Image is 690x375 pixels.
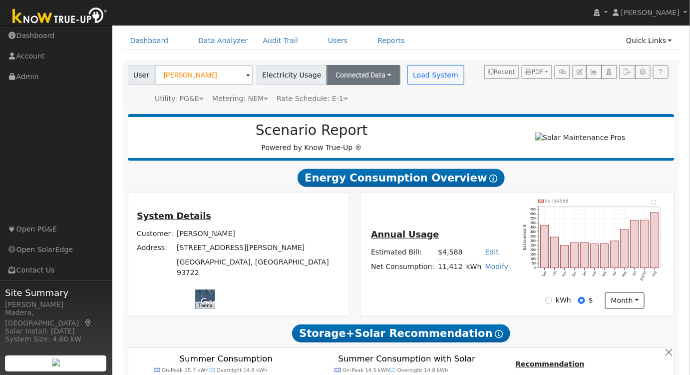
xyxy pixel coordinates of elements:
text: 100 [530,257,536,260]
h2: Scenario Report [138,122,485,139]
rect: onclick="" [601,244,609,268]
label: $ [589,295,593,305]
text: 350 [530,234,536,238]
span: Storage+Solar Recommendation [292,324,510,342]
text: 550 [530,216,536,220]
span: Electricity Usage [257,65,327,85]
button: Export Interval Data [620,65,635,79]
text: Summer Consumption [179,354,272,364]
a: Users [321,31,355,50]
rect: onclick="" [581,242,589,268]
span: Alias: E1 [277,94,348,102]
input: $ [578,297,585,304]
u: Recommendation [516,360,585,368]
span: Energy Consumption Overview [298,169,504,187]
a: Open this area in Google Maps (opens a new window) [198,296,231,309]
text: 300 [530,239,536,242]
rect: onclick="" [561,245,569,268]
button: Connected Data [327,65,400,85]
text: Summer Consumption with Solar [338,354,475,364]
div: Solar Install: [DATE] [5,326,107,336]
text: Sep [542,270,548,277]
a: Reports [370,31,412,50]
i: Show Help [495,330,503,338]
span: [PERSON_NAME] [621,8,680,16]
a: Edit [485,248,499,256]
button: Recent [484,65,519,79]
button: Generate Report Link [555,65,570,79]
rect: onclick="" [631,220,639,268]
a: Quick Links [619,31,680,50]
div: Metering: NEM [212,93,268,104]
i: Show Help [490,174,498,182]
a: Help Link [653,65,669,79]
button: PDF [522,65,552,79]
text: 200 [530,248,536,251]
a: Audit Trail [256,31,306,50]
a: Map [84,319,93,327]
text: 0 [534,266,536,269]
text: On-Peak 14.5 kWh [343,367,389,373]
text: Overnight 14.8 kWh [397,367,448,373]
div: Powered by Know True-Up ® [133,122,491,153]
text:  [652,200,657,205]
rect: onclick="" [641,220,649,268]
button: month [605,292,645,309]
button: Edit User [573,65,587,79]
text: Jan [582,270,587,277]
div: Madera, [GEOGRAPHIC_DATA] [5,307,107,328]
text: On-Peak 15.7 kWh [162,367,209,373]
text: Mar [602,270,607,277]
text: Aug [652,270,658,277]
td: Net Consumption: [369,259,436,274]
img: Know True-Up [7,5,112,28]
rect: onclick="" [611,241,619,268]
u: Annual Usage [371,229,439,239]
text: 150 [530,252,536,256]
text: 500 [530,221,536,224]
text: Overnight 14.8 kWh [216,367,267,373]
button: Settings [635,65,651,79]
td: [STREET_ADDRESS][PERSON_NAME] [175,241,342,255]
text: Dec [572,270,578,277]
rect: onclick="" [651,212,659,268]
td: kWh [464,259,483,274]
img: Google [198,296,231,309]
div: [PERSON_NAME] [5,299,107,310]
span: Site Summary [5,286,107,299]
text: 650 [530,207,536,211]
span: PDF [526,68,544,75]
div: System Size: 4.60 kW [5,334,107,344]
text: Estimated $ [522,224,527,250]
td: [GEOGRAPHIC_DATA], [GEOGRAPHIC_DATA] 93722 [175,255,342,279]
button: Multi-Series Graph [586,65,602,79]
rect: onclick="" [541,225,549,268]
text: 250 [530,243,536,247]
input: Select a User [155,65,253,85]
text: Nov [562,270,568,277]
text: 400 [530,230,536,233]
text: Pull $4588 [545,198,568,203]
label: kWh [556,295,571,305]
text: 450 [530,225,536,229]
rect: onclick="" [551,237,559,268]
td: Estimated Bill: [369,245,436,260]
text: 50 [532,261,536,265]
text: Oct [552,270,557,276]
text: Jun [632,270,638,277]
text: Feb [592,270,597,277]
rect: onclick="" [621,229,629,268]
a: Dashboard [123,31,176,50]
u: System Details [137,211,211,221]
text: [DATE] [640,270,648,281]
input: kWh [545,297,552,304]
td: 11,412 [436,259,464,274]
td: Address: [135,241,175,255]
text: 600 [530,212,536,215]
button: Load System [407,65,464,85]
rect: onclick="" [571,243,579,268]
rect: onclick="" [591,244,599,268]
text: Apr [612,270,618,277]
td: Customer: [135,227,175,241]
span: User [128,65,155,85]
